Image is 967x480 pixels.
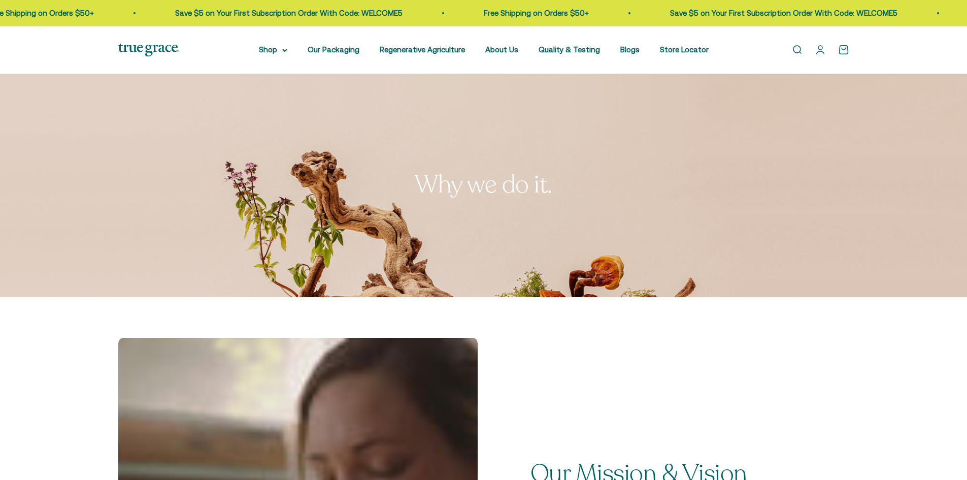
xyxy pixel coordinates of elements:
a: Blogs [620,45,640,54]
split-lines: Why we do it. [415,168,552,201]
p: Save $5 on Your First Subscription Order With Code: WELCOME5 [666,7,894,19]
a: Free Shipping on Orders $50+ [480,9,585,17]
a: Store Locator [660,45,709,54]
a: Regenerative Agriculture [380,45,465,54]
a: About Us [485,45,518,54]
summary: Shop [259,44,287,56]
p: Save $5 on Your First Subscription Order With Code: WELCOME5 [172,7,399,19]
a: Quality & Testing [539,45,600,54]
a: Our Packaging [308,45,359,54]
